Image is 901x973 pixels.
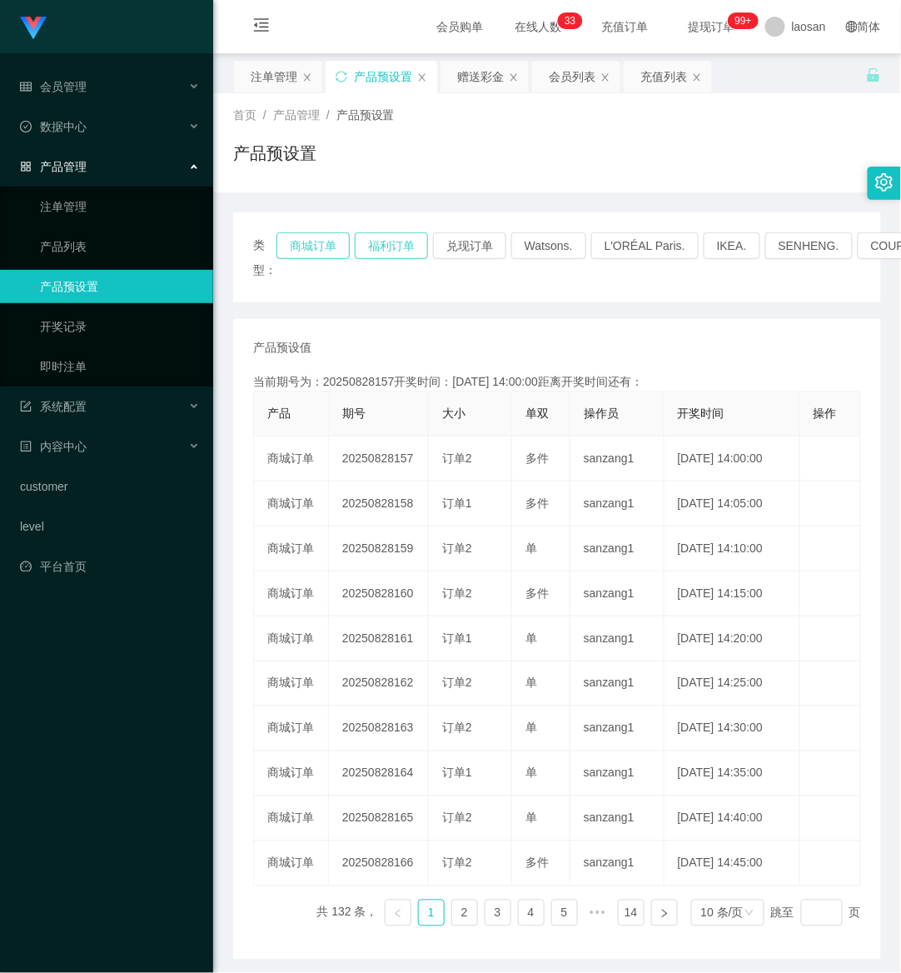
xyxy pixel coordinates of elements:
[509,72,519,82] i: 图标: close
[457,61,504,92] div: 赠送彩金
[558,12,582,29] sup: 33
[570,796,665,841] td: sanzang1
[329,526,429,571] td: 20250828159
[665,796,800,841] td: [DATE] 14:40:00
[485,901,510,926] a: 3
[20,441,32,452] i: 图标: profile
[570,437,665,482] td: sanzang1
[442,586,472,600] span: 订单2
[619,901,644,926] a: 14
[20,160,87,173] span: 产品管理
[40,190,200,223] a: 注单管理
[442,676,472,690] span: 订单2
[585,900,611,926] span: •••
[20,440,87,453] span: 内容中心
[253,373,861,391] div: 当前期号为：20250828157开奖时间：[DATE] 14:00:00距离开奖时间还有：
[665,841,800,886] td: [DATE] 14:45:00
[342,407,366,420] span: 期号
[442,541,472,555] span: 订单2
[317,900,378,926] li: 共 132 条，
[570,661,665,706] td: sanzang1
[302,72,312,82] i: 图标: close
[525,541,537,555] span: 单
[519,901,544,926] a: 4
[267,407,291,420] span: 产品
[704,232,760,259] button: IKEA.
[665,482,800,526] td: [DATE] 14:05:00
[585,900,611,926] li: 向后 5 页
[20,470,200,503] a: customer
[525,766,537,780] span: 单
[442,856,472,870] span: 订单2
[442,407,465,420] span: 大小
[875,173,894,192] i: 图标: setting
[665,437,800,482] td: [DATE] 14:00:00
[665,751,800,796] td: [DATE] 14:35:00
[665,661,800,706] td: [DATE] 14:25:00
[525,407,549,420] span: 单双
[551,900,578,926] li: 5
[354,61,412,92] div: 产品预设置
[329,616,429,661] td: 20250828161
[20,550,200,583] a: 图标: dashboard平台首页
[518,900,545,926] li: 4
[329,751,429,796] td: 20250828164
[570,841,665,886] td: sanzang1
[40,270,200,303] a: 产品预设置
[570,751,665,796] td: sanzang1
[525,631,537,645] span: 单
[20,161,32,172] i: 图标: appstore-o
[20,120,87,133] span: 数据中心
[525,811,537,825] span: 单
[418,900,445,926] li: 1
[442,496,472,510] span: 订单1
[570,12,576,29] p: 3
[744,908,754,920] i: 图标: down
[525,496,549,510] span: 多件
[640,61,687,92] div: 充值列表
[570,706,665,751] td: sanzang1
[729,12,759,29] sup: 988
[20,400,87,413] span: 系统配置
[20,17,47,40] img: logo.9652507e.png
[692,72,702,82] i: 图标: close
[393,909,403,919] i: 图标: left
[419,901,444,926] a: 1
[618,900,645,926] li: 14
[233,108,256,122] span: 首页
[651,900,678,926] li: 下一页
[251,61,297,92] div: 注单管理
[665,706,800,751] td: [DATE] 14:30:00
[485,900,511,926] li: 3
[525,676,537,690] span: 单
[549,61,595,92] div: 会员列表
[20,121,32,132] i: 图标: check-circle-o
[40,230,200,263] a: 产品列表
[253,339,311,357] span: 产品预设值
[254,437,329,482] td: 商城订单
[452,901,477,926] a: 2
[329,661,429,706] td: 20250828162
[233,141,316,166] h1: 产品预设置
[385,900,411,926] li: 上一页
[40,310,200,343] a: 开奖记录
[254,571,329,616] td: 商城订单
[570,616,665,661] td: sanzang1
[594,21,657,32] span: 充值订单
[329,796,429,841] td: 20250828165
[570,482,665,526] td: sanzang1
[584,407,619,420] span: 操作员
[600,72,610,82] i: 图标: close
[442,766,472,780] span: 订单1
[336,71,347,82] i: 图标: sync
[329,706,429,751] td: 20250828163
[20,81,32,92] i: 图标: table
[552,901,577,926] a: 5
[591,232,699,259] button: L'ORÉAL Paris.
[846,21,858,32] i: 图标: global
[254,841,329,886] td: 商城订单
[336,108,395,122] span: 产品预设置
[20,510,200,543] a: level
[254,482,329,526] td: 商城订单
[866,67,881,82] i: 图标: unlock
